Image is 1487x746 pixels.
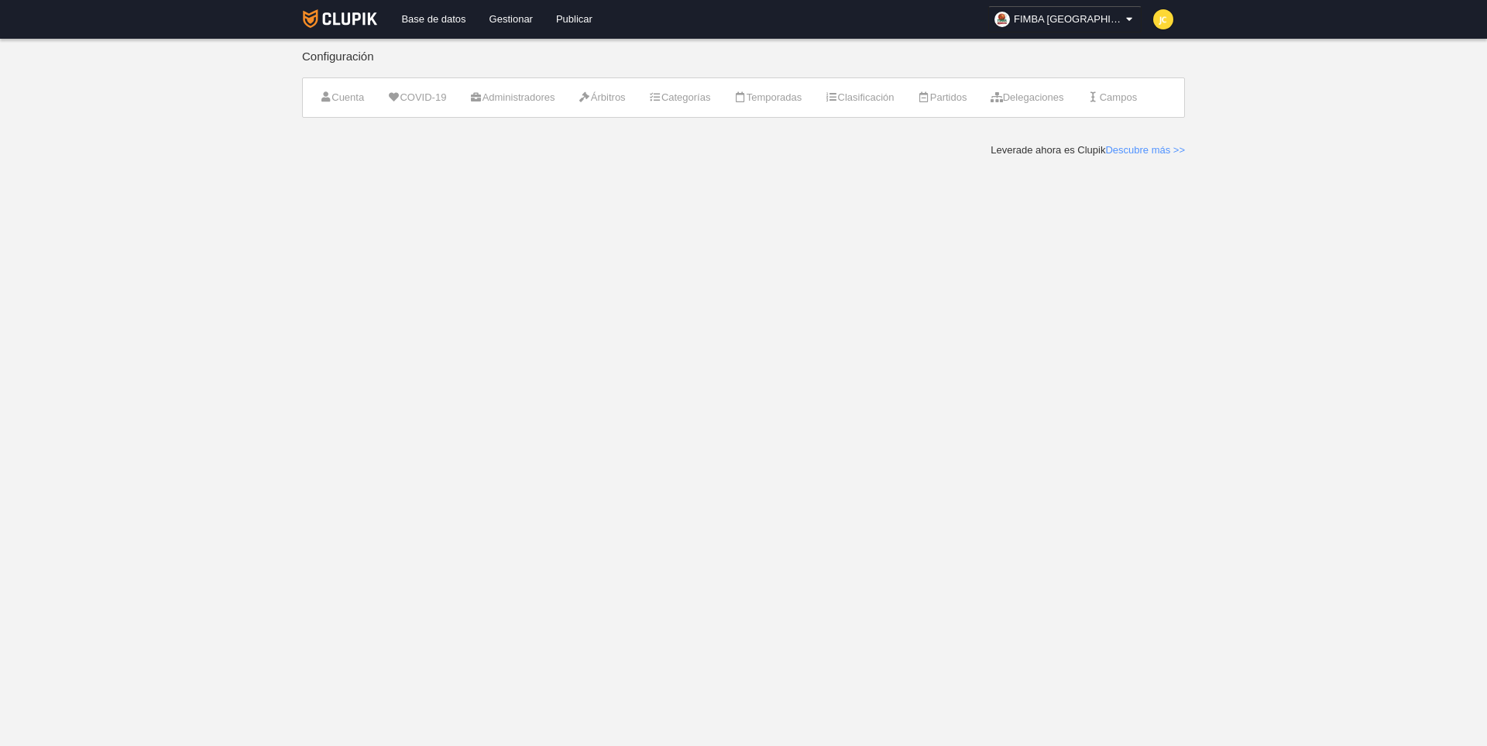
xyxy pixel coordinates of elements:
img: c2l6ZT0zMHgzMCZmcz05JnRleHQ9SkMmYmc9ZmRkODM1.png [1153,9,1173,29]
a: Árbitros [570,86,634,109]
a: Clasificación [816,86,902,109]
a: Cuenta [311,86,373,109]
div: Configuración [302,50,1185,77]
a: Temporadas [725,86,810,109]
span: FIMBA [GEOGRAPHIC_DATA] [1014,12,1122,27]
a: Administradores [461,86,563,109]
img: OaEej4y1NQ6z.30x30.jpg [994,12,1010,27]
a: Delegaciones [981,86,1072,109]
a: Descubre más >> [1105,144,1185,156]
a: Partidos [909,86,976,109]
a: Categorías [640,86,719,109]
a: COVID-19 [379,86,455,109]
a: FIMBA [GEOGRAPHIC_DATA] [988,6,1142,33]
img: Clupik [303,9,378,28]
div: Leverade ahora es Clupik [991,143,1185,157]
a: Campos [1078,86,1145,109]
